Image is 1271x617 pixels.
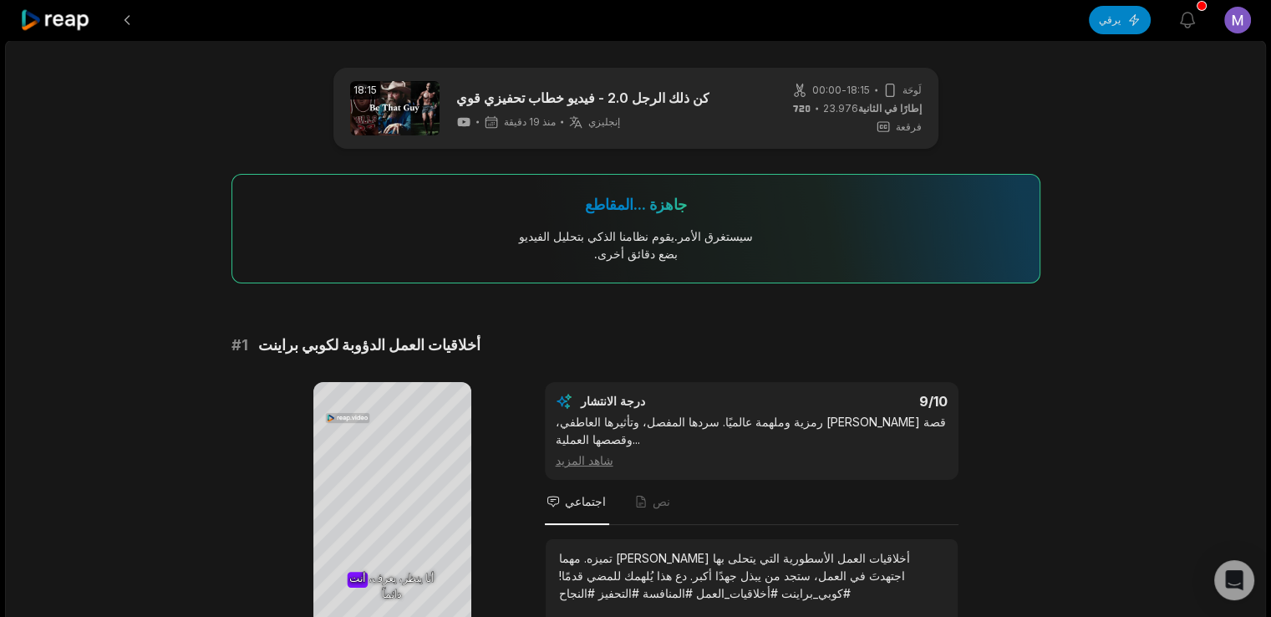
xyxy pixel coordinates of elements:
[556,453,613,467] font: شاهد المزيد
[896,120,922,133] font: فرقعة
[919,393,948,410] font: 9/10
[456,88,709,108] a: كن ذلك الرجل 2.0 - فيديو خطاب تحفيزي قوي
[858,102,922,115] font: إطارًا في الثانية
[1214,560,1254,600] div: فتح برنامج Intercom Messenger
[653,494,670,508] font: نص
[823,102,858,115] font: 23.976
[231,336,241,354] font: #
[585,196,633,213] font: المقاطع
[581,394,645,408] font: درجة الانتشار
[565,494,606,508] font: اجتماعي
[258,336,480,354] font: أخلاقيات العمل الدؤوبة لكوبي براينت
[559,551,910,600] font: أخلاقيات العمل الأسطورية التي يتحلى بها [PERSON_NAME] تميزه. مهما اجتهدتَ في العمل، ستجد من يبذل ...
[633,432,640,446] font: ...
[812,84,841,96] font: 00:00
[1089,6,1151,34] button: يرقي
[545,480,958,525] nav: علامات التبويب
[556,415,946,446] font: قصة [PERSON_NAME] رمزية وملهمة عالميًا. سردها المفصل، وتأثيرها العاطفي، وقصصها العملية
[846,84,870,96] font: 18:15
[674,229,678,243] font: .
[588,115,620,128] font: إنجليزي
[504,115,556,128] font: منذ 19 دقيقة
[456,89,709,106] font: كن ذلك الرجل 2.0 - فيديو خطاب تحفيزي قوي
[1099,13,1121,26] font: يرقي
[902,84,922,96] font: لَوحَة
[633,196,687,213] font: جاهزة ...
[241,336,248,354] font: 1
[519,229,674,243] font: يقوم نظامنا الذكي بتحليل الفيديو
[841,84,846,96] font: -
